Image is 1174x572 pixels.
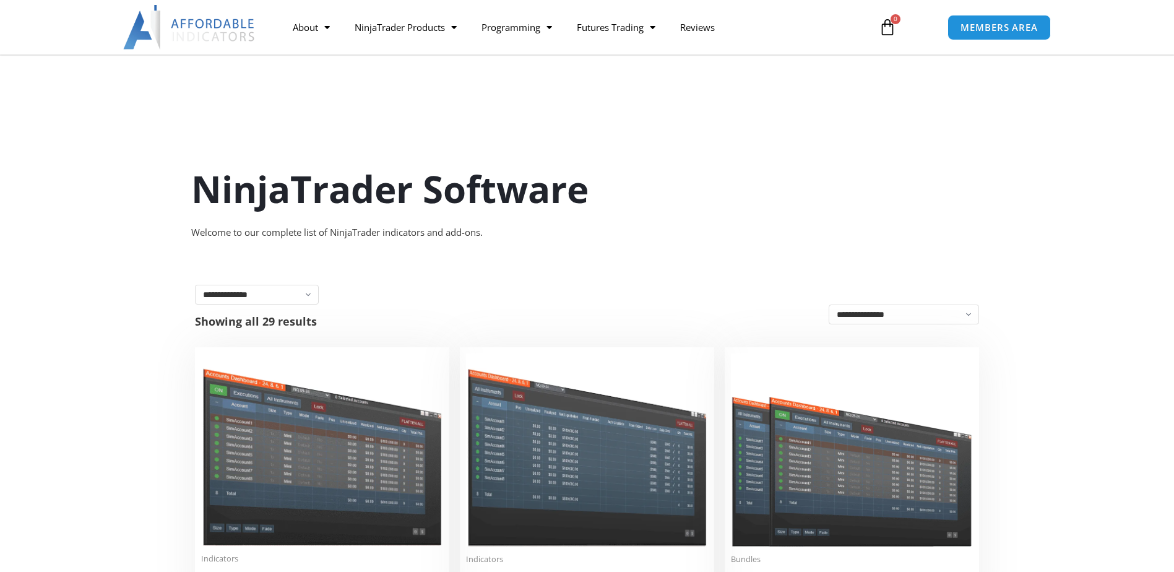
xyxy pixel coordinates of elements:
[960,23,1038,32] span: MEMBERS AREA
[731,554,973,565] span: Bundles
[191,163,983,215] h1: NinjaTrader Software
[201,553,443,564] span: Indicators
[466,353,708,546] img: Account Risk Manager
[947,15,1051,40] a: MEMBERS AREA
[280,13,342,41] a: About
[891,14,900,24] span: 0
[195,316,317,327] p: Showing all 29 results
[466,554,708,565] span: Indicators
[668,13,727,41] a: Reviews
[201,353,443,546] img: Duplicate Account Actions
[731,353,973,547] img: Accounts Dashboard Suite
[829,305,979,324] select: Shop order
[191,224,983,241] div: Welcome to our complete list of NinjaTrader indicators and add-ons.
[564,13,668,41] a: Futures Trading
[342,13,469,41] a: NinjaTrader Products
[469,13,564,41] a: Programming
[123,5,256,50] img: LogoAI | Affordable Indicators – NinjaTrader
[860,9,915,45] a: 0
[280,13,865,41] nav: Menu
